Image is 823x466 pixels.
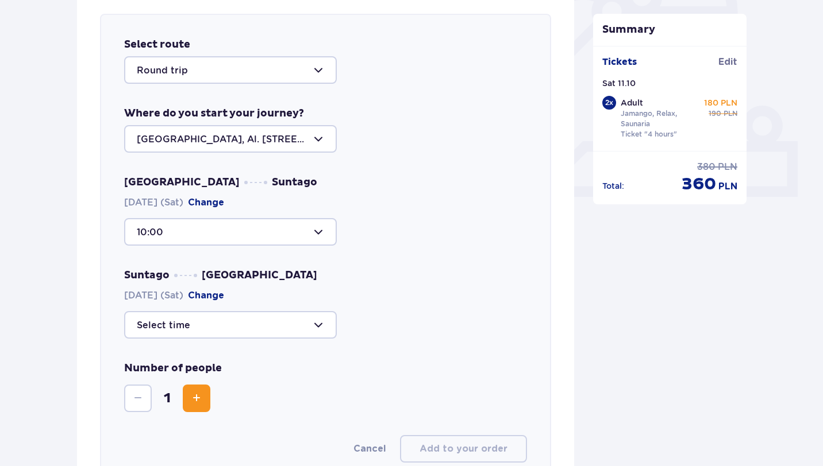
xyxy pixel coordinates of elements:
[353,442,386,455] button: Cancel
[124,289,224,302] span: [DATE] (Sat)
[188,196,224,209] button: Change
[174,274,197,277] img: dots
[718,180,737,193] span: PLN
[188,289,224,302] button: Change
[244,181,267,184] img: dots
[704,97,737,108] p: 180 PLN
[593,23,747,37] p: Summary
[718,56,737,68] span: Edit
[724,108,737,119] span: PLN
[718,161,737,173] span: PLN
[124,176,240,189] span: [GEOGRAPHIC_DATA]
[420,442,507,455] p: Add to your order
[124,196,224,209] span: [DATE] (Sat)
[124,385,152,412] button: Decrease
[621,129,677,139] p: Ticket "4 hours"
[154,390,180,407] span: 1
[697,161,716,173] span: 380
[602,96,616,110] div: 2 x
[602,180,624,192] p: Total :
[602,56,637,68] p: Tickets
[124,362,222,375] p: Number of people
[202,269,317,282] span: [GEOGRAPHIC_DATA]
[621,108,700,129] p: Jamango, Relax, Saunaria
[621,97,643,108] p: Adult
[682,173,716,195] span: 360
[272,176,317,189] span: Suntago
[709,108,721,119] span: 190
[400,435,527,463] button: Add to your order
[124,38,190,52] p: Select route
[602,77,636,89] p: Sat 11.10
[124,269,170,282] span: Suntago
[183,385,210,412] button: Increase
[124,107,304,121] p: Where do you start your journey?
